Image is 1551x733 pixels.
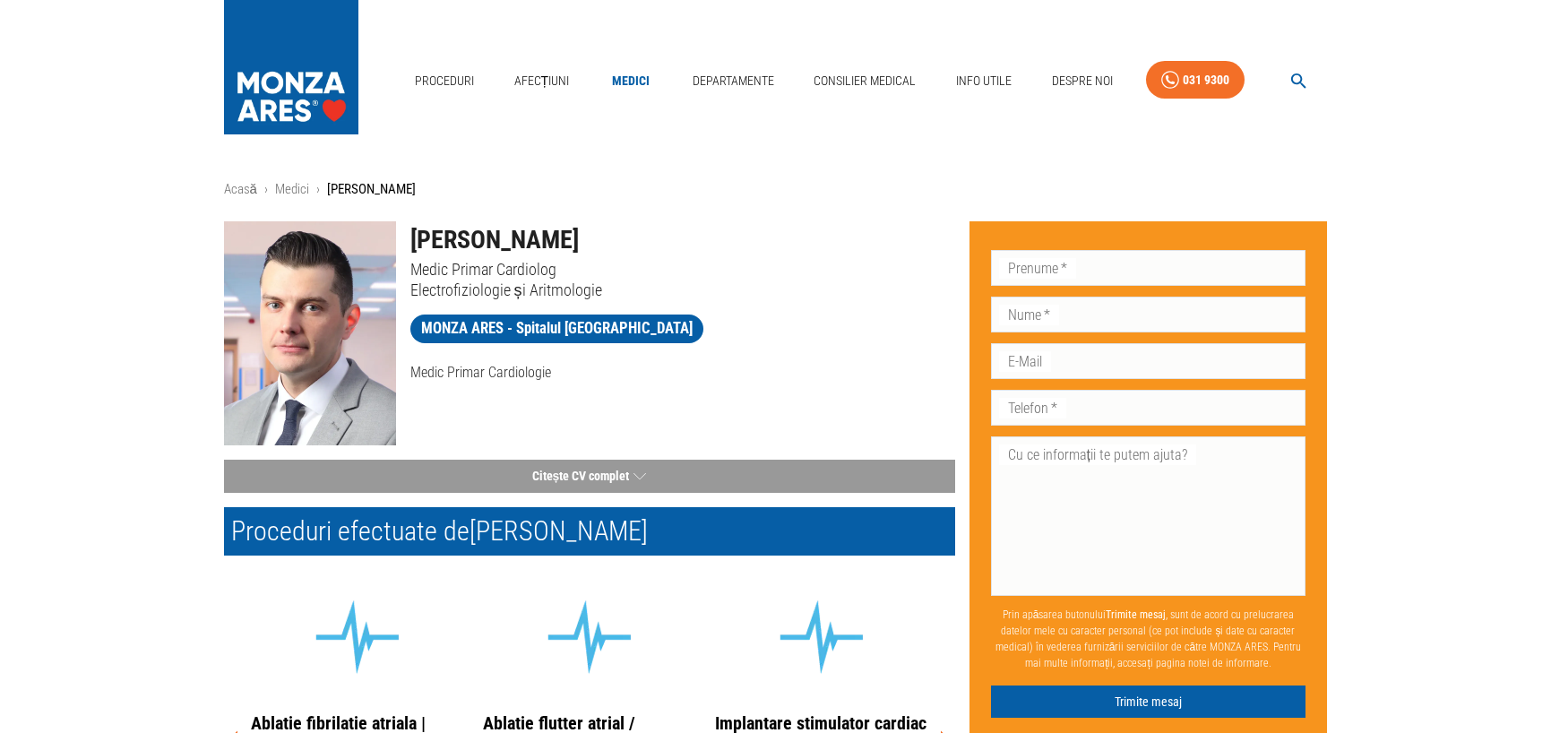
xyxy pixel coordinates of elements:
[685,63,781,99] a: Departamente
[1106,608,1166,621] b: Trimite mesaj
[991,686,1306,719] button: Trimite mesaj
[602,63,659,99] a: Medici
[1183,69,1229,91] div: 031 9300
[275,181,309,197] a: Medici
[410,259,955,280] p: Medic Primar Cardiolog
[410,317,703,340] span: MONZA ARES - Spitalul [GEOGRAPHIC_DATA]
[224,181,257,197] a: Acasă
[410,315,703,343] a: MONZA ARES - Spitalul [GEOGRAPHIC_DATA]
[264,179,268,200] li: ›
[224,507,955,556] h2: Proceduri efectuate de [PERSON_NAME]
[507,63,577,99] a: Afecțiuni
[316,179,320,200] li: ›
[224,460,955,493] button: Citește CV complet
[1045,63,1120,99] a: Despre Noi
[408,63,481,99] a: Proceduri
[991,599,1306,678] p: Prin apăsarea butonului , sunt de acord cu prelucrarea datelor mele cu caracter personal (ce pot ...
[949,63,1019,99] a: Info Utile
[1146,61,1245,99] a: 031 9300
[410,221,955,259] h1: [PERSON_NAME]
[806,63,923,99] a: Consilier Medical
[410,280,955,300] p: Electrofiziologie și Aritmologie
[410,362,955,384] p: Medic Primar Cardiologie
[327,179,416,200] p: [PERSON_NAME]
[224,221,396,445] img: Dr. Andrei Radu
[224,179,1328,200] nav: breadcrumb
